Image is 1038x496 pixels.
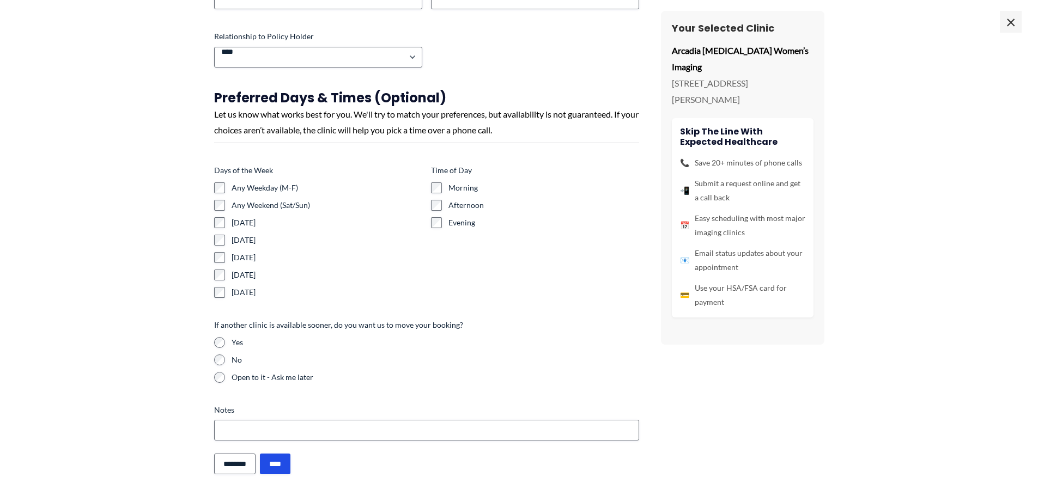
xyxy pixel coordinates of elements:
label: Yes [232,337,639,348]
span: 📲 [680,183,689,198]
label: Notes [214,405,639,415]
p: [STREET_ADDRESS][PERSON_NAME] [672,75,814,107]
li: Save 20+ minutes of phone calls [680,156,805,170]
label: [DATE] [232,287,422,298]
legend: Days of the Week [214,165,273,176]
li: Easy scheduling with most major imaging clinics [680,211,805,240]
h3: Preferred Days & Times (Optional) [214,89,639,106]
span: 📧 [680,253,689,267]
label: Evening [448,217,639,228]
label: Any Weekday (M-F) [232,182,422,193]
label: [DATE] [232,217,422,228]
label: Open to it - Ask me later [232,372,639,383]
label: Morning [448,182,639,193]
label: Any Weekend (Sat/Sun) [232,200,422,211]
li: Email status updates about your appointment [680,246,805,274]
label: [DATE] [232,235,422,246]
h4: Skip the line with Expected Healthcare [680,126,805,147]
legend: Time of Day [431,165,472,176]
span: 📅 [680,218,689,232]
li: Use your HSA/FSA card for payment [680,281,805,309]
legend: If another clinic is available sooner, do you want us to move your booking? [214,320,463,330]
span: 📞 [680,156,689,170]
li: Submit a request online and get a call back [680,176,805,205]
label: Afternoon [448,200,639,211]
span: 💳 [680,288,689,302]
p: Arcadia [MEDICAL_DATA] Women’s Imaging [672,42,814,75]
label: No [232,354,639,365]
div: Let us know what works best for you. We'll try to match your preferences, but availability is not... [214,106,639,138]
span: × [1000,11,1022,33]
h3: Your Selected Clinic [672,22,814,34]
label: Relationship to Policy Holder [214,31,422,42]
label: [DATE] [232,270,422,280]
label: [DATE] [232,252,422,263]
